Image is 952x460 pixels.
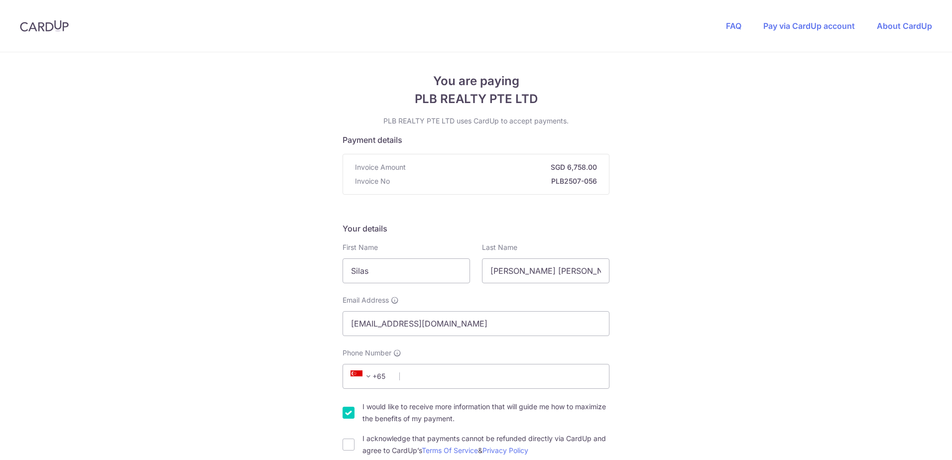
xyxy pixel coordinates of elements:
span: PLB REALTY PTE LTD [343,90,609,108]
span: Phone Number [343,348,391,358]
label: First Name [343,242,378,252]
h5: Your details [343,223,609,234]
label: Last Name [482,242,517,252]
span: Invoice Amount [355,162,406,172]
a: Pay via CardUp account [763,21,855,31]
input: Last name [482,258,609,283]
p: PLB REALTY PTE LTD uses CardUp to accept payments. [343,116,609,126]
span: Email Address [343,295,389,305]
label: I acknowledge that payments cannot be refunded directly via CardUp and agree to CardUp’s & [362,433,609,457]
a: FAQ [726,21,741,31]
span: Invoice No [355,176,390,186]
span: +65 [348,370,392,382]
a: About CardUp [877,21,932,31]
a: Terms Of Service [422,446,478,455]
input: First name [343,258,470,283]
input: Email address [343,311,609,336]
strong: PLB2507-056 [394,176,597,186]
a: Privacy Policy [482,446,528,455]
span: You are paying [343,72,609,90]
label: I would like to receive more information that will guide me how to maximize the benefits of my pa... [362,401,609,425]
h5: Payment details [343,134,609,146]
span: +65 [351,370,374,382]
img: CardUp [20,20,69,32]
strong: SGD 6,758.00 [410,162,597,172]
